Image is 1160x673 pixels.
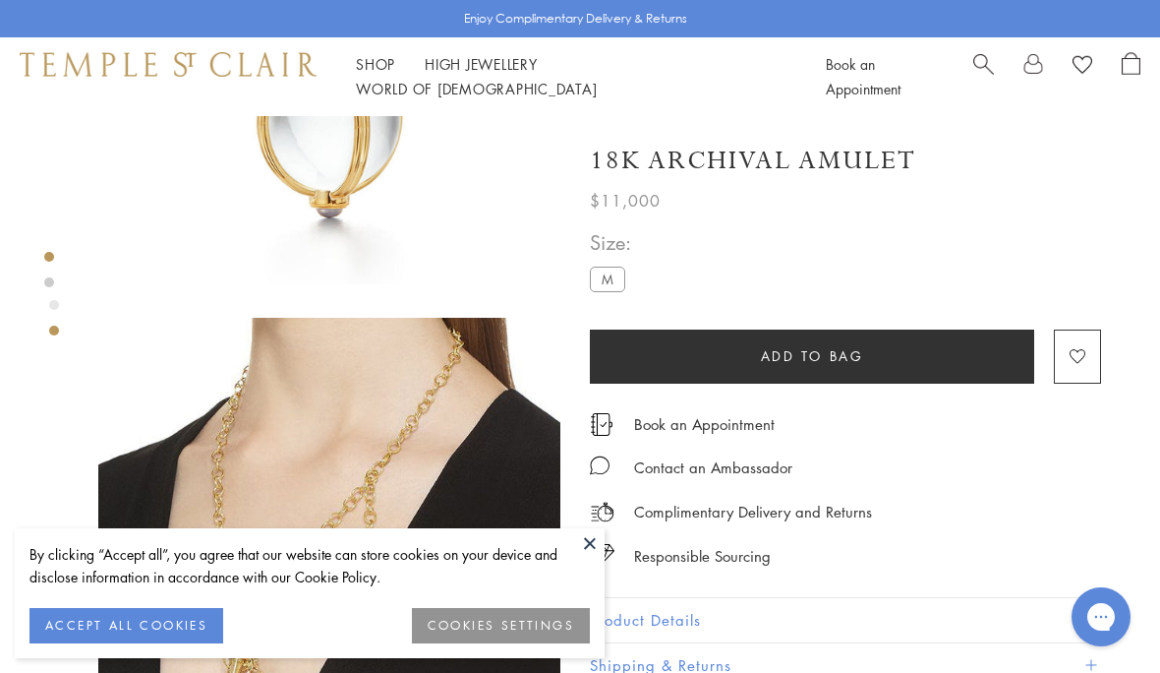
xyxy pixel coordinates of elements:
[590,226,633,259] span: Size:
[425,54,538,74] a: High JewelleryHigh Jewellery
[29,608,223,643] button: ACCEPT ALL COOKIES
[590,413,613,436] img: icon_appointment.svg
[464,9,687,29] p: Enjoy Complimentary Delivery & Returns
[590,144,916,178] h1: 18K Archival Amulet
[634,500,872,524] p: Complimentary Delivery and Returns
[590,598,1101,642] button: Product Details
[634,456,792,480] div: Contact an Ambassador
[590,456,609,475] img: MessageIcon-01_2.svg
[356,79,597,98] a: World of [DEMOGRAPHIC_DATA]World of [DEMOGRAPHIC_DATA]
[826,54,900,98] a: Book an Appointment
[634,413,775,435] a: Book an Appointment
[973,52,994,101] a: Search
[761,345,864,367] span: Add to bag
[1062,581,1140,653] iframe: Gorgias live chat messenger
[590,500,614,524] img: icon_delivery.svg
[20,52,317,76] img: Temple St. Clair
[356,54,395,74] a: ShopShop
[356,52,782,101] nav: Main navigation
[1122,52,1140,101] a: Open Shopping Bag
[1073,52,1092,82] a: View Wishlist
[29,543,590,588] div: By clicking “Accept all”, you agree that our website can store cookies on your device and disclos...
[590,267,625,291] label: M
[412,608,590,643] button: COOKIES SETTINGS
[634,544,771,569] div: Responsible Sourcing
[590,330,1034,384] button: Add to bag
[590,188,661,214] span: $11,000
[49,295,59,351] div: Product gallery navigation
